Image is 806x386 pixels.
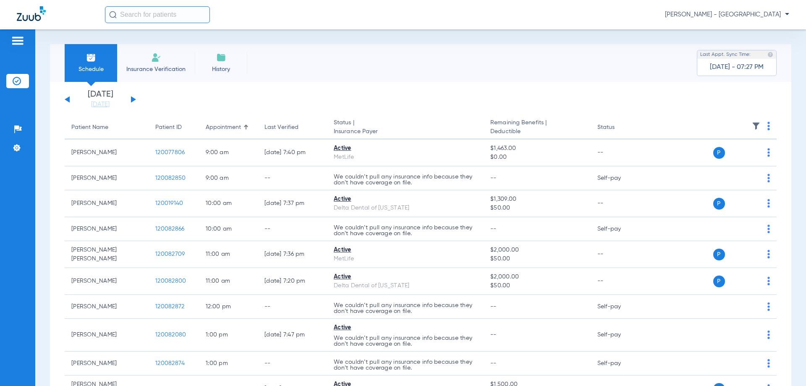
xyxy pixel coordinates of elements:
img: group-dot-blue.svg [767,148,770,157]
td: [PERSON_NAME] [65,352,149,375]
span: -- [490,175,497,181]
span: -- [490,332,497,338]
span: [DATE] - 07:27 PM [710,63,764,71]
span: 120082872 [155,304,184,310]
th: Status | [327,116,484,139]
span: 120077806 [155,150,185,155]
td: -- [258,217,327,241]
td: 11:00 AM [199,268,258,295]
p: We couldn’t pull any insurance info because they don’t have coverage on file. [334,174,477,186]
span: History [201,65,241,74]
td: 12:00 PM [199,295,258,319]
td: 9:00 AM [199,139,258,166]
td: -- [591,139,647,166]
td: [DATE] 7:20 PM [258,268,327,295]
div: MetLife [334,153,477,162]
span: $50.00 [490,204,584,213]
span: 120082800 [155,278,186,284]
span: P [713,198,725,210]
span: -- [490,304,497,310]
div: Last Verified [264,123,298,132]
td: [PERSON_NAME] [65,268,149,295]
div: Appointment [206,123,251,132]
div: Appointment [206,123,241,132]
img: group-dot-blue.svg [767,250,770,258]
td: Self-pay [591,166,647,190]
td: Self-pay [591,352,647,375]
div: Active [334,144,477,153]
td: -- [258,166,327,190]
img: group-dot-blue.svg [767,174,770,182]
td: [PERSON_NAME] [65,295,149,319]
div: Active [334,323,477,332]
p: We couldn’t pull any insurance info because they don’t have coverage on file. [334,302,477,314]
img: group-dot-blue.svg [767,277,770,285]
th: Status [591,116,647,139]
td: 9:00 AM [199,166,258,190]
td: -- [591,268,647,295]
td: [PERSON_NAME] [65,190,149,217]
span: Deductible [490,127,584,136]
td: [DATE] 7:37 PM [258,190,327,217]
input: Search for patients [105,6,210,23]
img: History [216,53,226,63]
td: Self-pay [591,295,647,319]
span: $2,000.00 [490,246,584,255]
span: $1,463.00 [490,144,584,153]
div: Active [334,273,477,281]
span: Last Appt. Sync Time: [700,50,751,59]
td: -- [258,352,327,375]
img: group-dot-blue.svg [767,331,770,339]
span: 120019140 [155,200,183,206]
span: 120082080 [155,332,186,338]
span: $0.00 [490,153,584,162]
a: [DATE] [75,100,126,109]
span: 120082866 [155,226,184,232]
span: Schedule [71,65,111,74]
img: Zuub Logo [17,6,46,21]
td: [PERSON_NAME] [65,139,149,166]
span: Insurance Payer [334,127,477,136]
div: Patient Name [71,123,108,132]
td: 10:00 AM [199,190,258,217]
img: group-dot-blue.svg [767,225,770,233]
span: 120082850 [155,175,186,181]
span: 120082874 [155,360,185,366]
span: 120082709 [155,251,185,257]
td: Self-pay [591,217,647,241]
div: MetLife [334,255,477,263]
div: Active [334,246,477,255]
td: 10:00 AM [199,217,258,241]
td: -- [591,190,647,217]
div: Active [334,195,477,204]
img: filter.svg [752,122,760,130]
div: Delta Dental of [US_STATE] [334,281,477,290]
img: Manual Insurance Verification [151,53,161,63]
span: Insurance Verification [123,65,188,74]
td: Self-pay [591,319,647,352]
td: [DATE] 7:40 PM [258,139,327,166]
img: group-dot-blue.svg [767,359,770,368]
td: 1:00 PM [199,319,258,352]
img: group-dot-blue.svg [767,122,770,130]
span: [PERSON_NAME] - [GEOGRAPHIC_DATA] [665,11,789,19]
li: [DATE] [75,90,126,109]
td: [DATE] 7:36 PM [258,241,327,268]
td: 1:00 PM [199,352,258,375]
img: group-dot-blue.svg [767,302,770,311]
img: hamburger-icon [11,36,24,46]
img: group-dot-blue.svg [767,199,770,207]
div: Last Verified [264,123,320,132]
span: $1,309.00 [490,195,584,204]
span: $50.00 [490,281,584,290]
img: Search Icon [109,11,117,18]
div: Patient ID [155,123,182,132]
th: Remaining Benefits | [484,116,590,139]
span: -- [490,226,497,232]
span: $50.00 [490,255,584,263]
td: -- [591,241,647,268]
td: [DATE] 7:47 PM [258,319,327,352]
span: -- [490,360,497,366]
span: P [713,147,725,159]
td: [PERSON_NAME] [65,166,149,190]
